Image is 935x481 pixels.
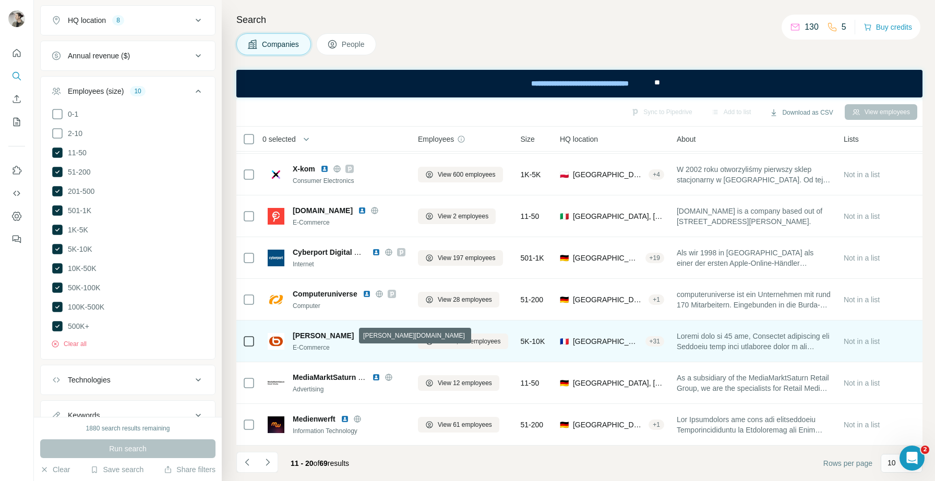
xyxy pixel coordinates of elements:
[823,458,872,468] span: Rows per page
[842,21,846,33] p: 5
[573,169,644,180] span: [GEOGRAPHIC_DATA], [GEOGRAPHIC_DATA]
[677,248,831,268] span: Als wir 1998 in [GEOGRAPHIC_DATA] als einer der ersten Apple-Online-Händler starteten, war das ei...
[314,459,320,467] span: of
[677,164,831,185] span: W 2002 roku otworzyliśmy pierwszy sklep stacjonarny w [GEOGRAPHIC_DATA]. Od tej pory ciągle się r...
[844,134,859,144] span: Lists
[573,294,644,305] span: [GEOGRAPHIC_DATA], [GEOGRAPHIC_DATA]|[GEOGRAPHIC_DATA]|Wetteraukreis
[41,403,215,428] button: Keywords
[342,39,366,50] span: People
[268,375,284,391] img: Logo of MediaMarktSaturn Retail Media
[64,263,96,274] span: 10K-50K
[64,109,78,119] span: 0-1
[40,464,70,475] button: Clear
[293,205,353,216] span: [DOMAIN_NAME]
[649,170,664,179] div: + 4
[291,459,349,467] span: results
[90,464,143,475] button: Save search
[293,385,405,394] div: Advertising
[649,420,664,429] div: + 1
[438,337,501,346] span: View 5,906 employees
[363,290,371,298] img: LinkedIn logo
[64,321,89,331] span: 500K+
[418,208,496,224] button: View 2 employees
[68,410,100,421] div: Keywords
[645,337,664,346] div: + 31
[372,373,380,381] img: LinkedIn logo
[68,375,111,385] div: Technologies
[293,343,405,352] div: E-Commerce
[438,253,496,263] span: View 197 employees
[262,39,300,50] span: Companies
[521,253,544,263] span: 501-1K
[293,373,401,381] span: MediaMarktSaturn Retail Media
[8,90,25,108] button: Enrich CSV
[677,289,831,310] span: computeruniverse ist ein Unternehmen mit rund 170 Mitarbeitern. Eingebunden in die Burda-Unterneh...
[649,295,664,304] div: + 1
[677,373,831,393] span: As a subsidiary of the MediaMarktSaturn Retail Group, we are the specialists for Retail Media. ​ ...
[677,206,831,227] span: [DOMAIN_NAME] is a company based out of [STREET_ADDRESS][PERSON_NAME].
[677,134,696,144] span: About
[8,161,25,180] button: Use Surfe on LinkedIn
[921,446,929,454] span: 2
[293,301,405,311] div: Computer
[293,248,387,256] span: Cyberport Digital Outfitters
[236,13,922,27] h4: Search
[68,86,124,96] div: Employees (size)
[573,211,664,221] span: [GEOGRAPHIC_DATA], [GEOGRAPHIC_DATA], [GEOGRAPHIC_DATA]
[418,134,454,144] span: Employees
[8,67,25,85] button: Search
[8,10,25,27] img: Avatar
[64,128,82,139] span: 2-10
[257,452,278,473] button: Navigate to next page
[51,339,87,349] button: Clear all
[8,230,25,249] button: Feedback
[68,51,130,61] div: Annual revenue ($)
[8,113,25,131] button: My lists
[888,458,896,468] p: 10
[268,333,284,350] img: Logo of Boulanger
[521,211,540,221] span: 11-50
[64,186,94,196] span: 201-500
[844,170,880,179] span: Not in a list
[573,378,664,388] span: [GEOGRAPHIC_DATA], [GEOGRAPHIC_DATA]
[268,208,284,225] img: Logo of trovaprezzi.it
[64,225,88,235] span: 1K-5K
[438,295,492,304] span: View 28 employees
[573,336,641,347] span: [GEOGRAPHIC_DATA], [PERSON_NAME]
[64,147,87,158] span: 11-50
[418,167,503,182] button: View 600 employees
[262,134,296,144] span: 0 selected
[86,424,170,433] div: 1880 search results remaining
[521,378,540,388] span: 11-50
[573,253,641,263] span: [GEOGRAPHIC_DATA], [GEOGRAPHIC_DATA]|[GEOGRAPHIC_DATA]|[GEOGRAPHIC_DATA]
[293,330,354,341] span: [PERSON_NAME]
[64,205,91,216] span: 501-1K
[293,176,405,186] div: Consumer Electronics
[41,43,215,68] button: Annual revenue ($)
[560,169,569,180] span: 🇵🇱
[521,420,544,430] span: 51-200
[236,70,922,97] iframe: Banner
[844,337,880,346] span: Not in a list
[645,253,664,263] div: + 19
[41,367,215,392] button: Technologies
[341,415,349,423] img: LinkedIn logo
[844,421,880,429] span: Not in a list
[293,426,405,436] div: Information Technology
[560,336,569,347] span: 🇫🇷
[677,414,831,435] span: Lor Ipsumdolors ame cons adi elitseddoeiu Temporincididuntu la Etdoloremag ali Enim adm veniamqui...
[573,420,644,430] span: [GEOGRAPHIC_DATA], [GEOGRAPHIC_DATA]|[GEOGRAPHIC_DATA], Freie und Hansestadt
[130,87,145,96] div: 10
[418,334,508,349] button: View 5,906 employees
[418,417,499,433] button: View 61 employees
[438,420,492,429] span: View 61 employees
[164,464,215,475] button: Share filters
[268,291,284,308] img: Logo of Computeruniverse
[8,207,25,226] button: Dashboard
[358,206,366,215] img: LinkedIn logo
[521,169,541,180] span: 1K-5K
[64,302,104,312] span: 100K-500K
[864,20,912,34] button: Buy credits
[560,294,569,305] span: 🇩🇪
